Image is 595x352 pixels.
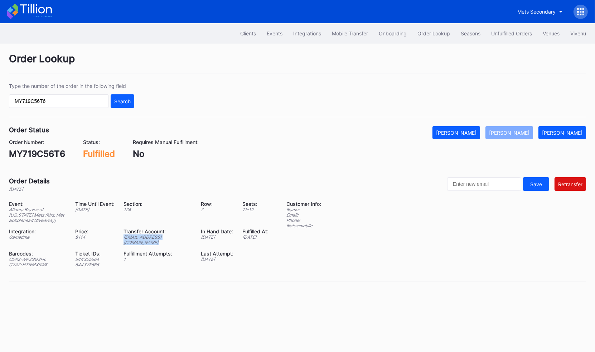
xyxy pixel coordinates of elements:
[485,126,533,139] button: [PERSON_NAME]
[83,139,115,145] div: Status:
[461,30,480,36] div: Seasons
[242,207,269,212] div: 11 - 12
[133,149,199,159] div: No
[9,126,49,134] div: Order Status
[286,223,321,228] div: Notes: mobile
[9,187,50,192] div: [DATE]
[235,27,261,40] button: Clients
[124,207,192,212] div: 124
[538,126,586,139] button: [PERSON_NAME]
[111,94,134,108] button: Search
[267,30,282,36] div: Events
[124,228,192,234] div: Transfer Account:
[124,251,192,257] div: Fulfillment Attempts:
[9,83,134,89] div: Type the number of the order in the following field
[75,262,115,267] div: 544325565
[133,139,199,145] div: Requires Manual Fulfillment:
[9,251,66,257] div: Barcodes:
[558,181,582,187] div: Retransfer
[9,207,66,223] div: Atlanta Braves at [US_STATE] Mets (Mrs. Met Bobblehead Giveaway)
[9,94,109,108] input: GT59662
[286,207,321,212] div: Name:
[373,27,412,40] button: Onboarding
[570,30,586,36] div: Vivenu
[9,228,66,234] div: Integration:
[114,98,131,104] div: Search
[75,251,115,257] div: Ticket IDs:
[124,257,192,262] div: 1
[293,30,321,36] div: Integrations
[83,149,115,159] div: Fulfilled
[286,218,321,223] div: Phone:
[242,201,269,207] div: Seats:
[288,27,326,40] button: Integrations
[9,234,66,240] div: Gametime
[537,27,565,40] button: Venues
[417,30,450,36] div: Order Lookup
[124,201,192,207] div: Section:
[447,177,521,191] input: Enter new email
[201,207,233,212] div: 7
[75,201,115,207] div: Time Until Event:
[9,177,50,185] div: Order Details
[75,228,115,234] div: Price:
[240,30,256,36] div: Clients
[565,27,591,40] button: Vivenu
[201,228,233,234] div: In Hand Date:
[9,257,66,262] div: C2A2-WPZGG3HL
[75,207,115,212] div: [DATE]
[201,201,233,207] div: Row:
[9,139,65,145] div: Order Number:
[9,262,66,267] div: C2A2-HTNMX9WK
[9,149,65,159] div: MY719C56T6
[242,228,269,234] div: Fulfilled At:
[530,181,542,187] div: Save
[242,234,269,240] div: [DATE]
[201,251,233,257] div: Last Attempt:
[491,30,532,36] div: Unfulfilled Orders
[201,234,233,240] div: [DATE]
[9,201,66,207] div: Event:
[286,212,321,218] div: Email:
[555,177,586,191] button: Retransfer
[75,234,115,240] div: $ 114
[326,27,373,40] button: Mobile Transfer
[543,30,560,36] div: Venues
[523,177,549,191] button: Save
[432,126,480,139] button: [PERSON_NAME]
[489,130,529,136] div: [PERSON_NAME]
[512,5,568,18] button: Mets Secondary
[412,27,455,40] button: Order Lookup
[9,53,586,74] div: Order Lookup
[436,130,477,136] div: [PERSON_NAME]
[201,257,233,262] div: [DATE]
[486,27,537,40] button: Unfulfilled Orders
[261,27,288,40] button: Events
[542,130,582,136] div: [PERSON_NAME]
[75,257,115,262] div: 544325564
[286,201,321,207] div: Customer Info:
[379,30,407,36] div: Onboarding
[124,234,192,245] div: [EMAIL_ADDRESS][DOMAIN_NAME]
[455,27,486,40] button: Seasons
[517,9,556,15] div: Mets Secondary
[332,30,368,36] div: Mobile Transfer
